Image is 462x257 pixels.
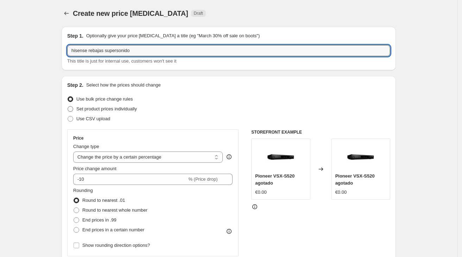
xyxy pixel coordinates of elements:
p: Optionally give your price [MEDICAL_DATA] a title (eg "March 30% off sale on boots") [86,32,260,39]
img: product-title-26727049_80x.jpg [267,142,295,171]
h2: Step 1. [67,32,83,39]
img: product-title-26727049_80x.jpg [347,142,375,171]
span: Show rounding direction options? [82,243,150,248]
span: End prices in a certain number [82,227,144,232]
h2: Step 2. [67,82,83,89]
span: This title is just for internal use, customers won't see it [67,58,176,64]
p: Select how the prices should change [86,82,161,89]
button: Price change jobs [62,8,71,18]
span: Use bulk price change rules [76,96,133,102]
span: Round to nearest whole number [82,207,147,213]
div: help [226,153,233,160]
span: % (Price drop) [188,176,217,182]
span: Round to nearest .01 [82,198,125,203]
span: Draft [194,11,203,16]
input: 30% off holiday sale [67,45,390,56]
span: €0.00 [255,189,267,195]
span: €0.00 [335,189,347,195]
span: Change type [73,144,99,149]
span: Price change amount [73,166,116,171]
h6: STOREFRONT EXAMPLE [251,129,390,135]
span: Create new price [MEDICAL_DATA] [73,9,188,17]
h3: Price [73,135,83,141]
span: Use CSV upload [76,116,110,121]
span: Set product prices individually [76,106,137,111]
input: -15 [73,174,187,185]
span: End prices in .99 [82,217,116,223]
span: Rounding [73,188,93,193]
span: Pioneer VSX-S520 agotado [335,173,375,186]
span: Pioneer VSX-S520 agotado [255,173,295,186]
